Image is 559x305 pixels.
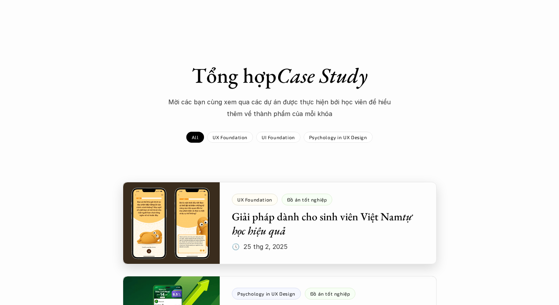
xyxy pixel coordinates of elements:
p: Psychology in UX Design [309,134,367,140]
p: UX Foundation [213,134,248,140]
em: Case Study [277,62,368,89]
p: All [192,134,198,140]
p: UI Foundation [262,134,295,140]
p: Mời các bạn cùng xem qua các dự án được thực hiện bới học viên để hiểu thêm về thành phẩm của mỗi... [162,96,397,120]
h1: Tổng hợp [142,63,417,88]
a: Giải pháp dành cho sinh viên Việt Namtự học hiệu quả🕔 25 thg 2, 2025 [123,182,437,264]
